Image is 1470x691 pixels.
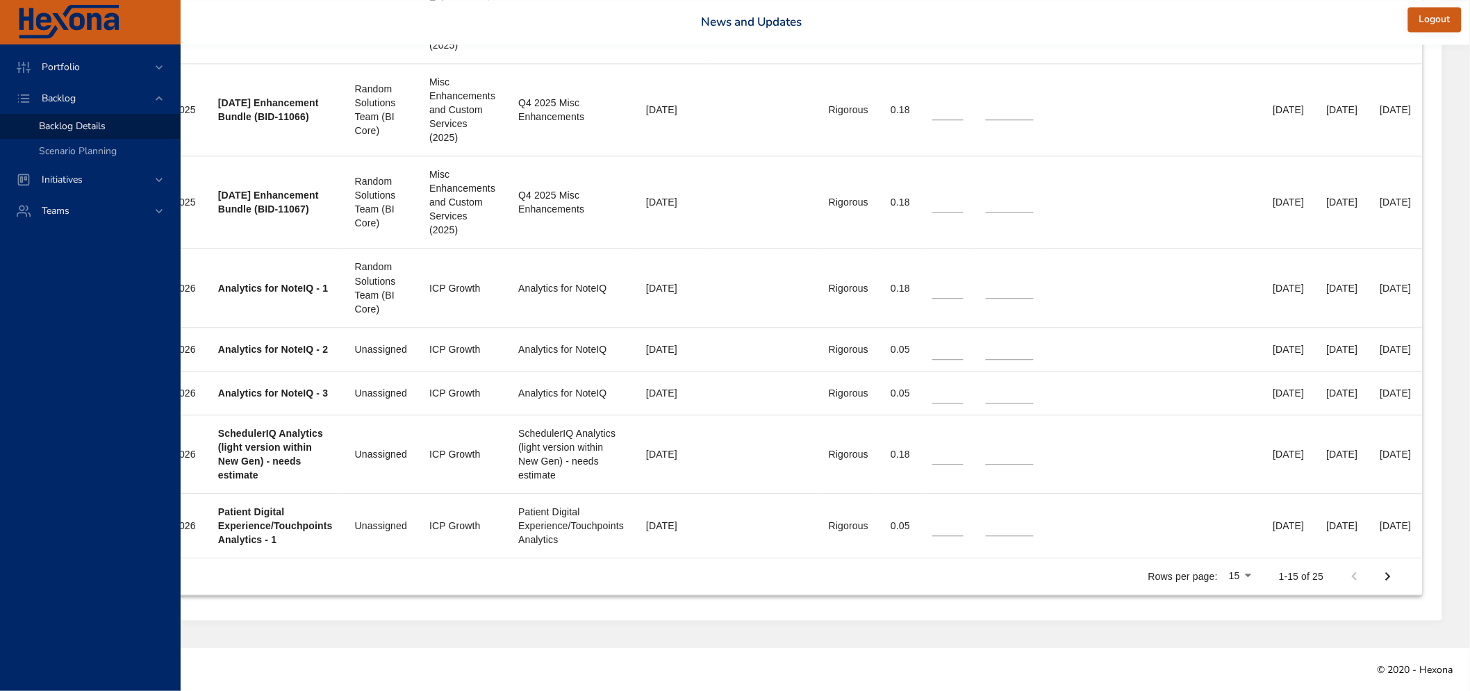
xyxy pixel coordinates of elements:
div: [DATE] [1380,519,1412,533]
div: [DATE] [646,519,696,533]
span: Logout [1419,11,1451,28]
div: 0.05 [891,342,910,356]
div: Rigorous [829,447,868,461]
b: Analytics for NoteIQ - 3 [218,388,328,399]
span: © 2020 - Hexona [1378,663,1453,676]
b: Patient Digital Experience/Touchpoints Analytics - 1 [218,506,333,545]
div: [DATE] [1327,519,1358,533]
button: Logout [1408,7,1462,33]
div: [DATE] [1380,386,1412,400]
div: ICP Growth [429,519,496,533]
div: 15 [1223,566,1257,587]
div: [DATE] [646,447,696,461]
b: [DATE] Enhancement Bundle (BID-11067) [218,190,319,215]
div: Unassigned [355,519,407,533]
span: Backlog Details [39,119,106,133]
div: [DATE] [646,342,696,356]
div: 0.18 [891,103,910,117]
div: [DATE] [1380,281,1412,295]
div: Rigorous [829,386,868,400]
div: 0.18 [891,447,910,461]
div: [DATE] [1273,342,1305,356]
div: [DATE] [1380,195,1412,209]
div: 2025 [174,103,196,117]
div: ICP Growth [429,342,496,356]
div: [DATE] [1380,342,1412,356]
div: [DATE] [646,103,696,117]
span: Portfolio [31,60,91,74]
div: [DATE] [646,386,696,400]
p: Rows per page: [1148,569,1218,583]
div: ICP Growth [429,386,496,400]
span: Backlog [31,92,87,105]
div: 0.18 [891,195,910,209]
div: Misc Enhancements and Custom Services (2025) [429,167,496,237]
div: Random Solutions Team (BI Core) [355,260,407,315]
div: Misc Enhancements and Custom Services (2025) [429,75,496,144]
div: Random Solutions Team (BI Core) [355,174,407,230]
b: Analytics for NoteIQ - 2 [218,344,328,355]
div: 0.18 [891,281,910,295]
a: News and Updates [702,14,802,30]
b: Analytics for NoteIQ - 1 [218,283,328,294]
img: Hexona [17,5,121,40]
p: 1-15 of 25 [1279,569,1324,583]
div: 2026 [174,386,196,400]
div: ICP Growth [429,281,496,295]
div: [DATE] [1327,386,1358,400]
div: Unassigned [355,447,407,461]
div: [DATE] [1380,447,1412,461]
div: [DATE] [646,195,696,209]
button: Next Page [1371,560,1405,593]
div: Unassigned [355,386,407,400]
div: Analytics for NoteIQ [518,281,624,295]
span: Initiatives [31,173,94,186]
div: Analytics for NoteIQ [518,342,624,356]
div: 2026 [174,281,196,295]
div: 2026 [174,447,196,461]
div: [DATE] [1380,103,1412,117]
div: Analytics for NoteIQ [518,386,624,400]
div: [DATE] [1273,519,1305,533]
span: Scenario Planning [39,144,117,158]
div: Q4 2025 Misc Enhancements [518,188,624,216]
div: Rigorous [829,342,868,356]
div: Q4 2025 Misc Enhancements [518,96,624,124]
div: [DATE] [1327,447,1358,461]
b: SchedulerIQ Analytics (light version within New Gen) - needs estimate [218,428,323,481]
div: [DATE] [1273,103,1305,117]
div: [DATE] [1273,195,1305,209]
div: 2025 [174,195,196,209]
div: Rigorous [829,519,868,533]
div: [DATE] [1327,281,1358,295]
div: [DATE] [1273,447,1305,461]
b: [DATE] Enhancement Bundle (BID-11066) [218,97,319,122]
div: Patient Digital Experience/Touchpoints Analytics [518,505,624,547]
div: 2026 [174,519,196,533]
div: ICP Growth [429,447,496,461]
div: Rigorous [829,281,868,295]
div: Random Solutions Team (BI Core) [355,82,407,138]
div: [DATE] [1273,281,1305,295]
div: Rigorous [829,195,868,209]
div: Rigorous [829,103,868,117]
div: [DATE] [1327,195,1358,209]
div: SchedulerIQ Analytics (light version within New Gen) - needs estimate [518,426,624,482]
div: Unassigned [355,342,407,356]
div: [DATE] [1327,103,1358,117]
div: 0.05 [891,519,910,533]
div: [DATE] [1327,342,1358,356]
div: [DATE] [646,281,696,295]
span: Teams [31,204,81,217]
div: [DATE] [1273,386,1305,400]
div: 2026 [174,342,196,356]
div: 0.05 [891,386,910,400]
